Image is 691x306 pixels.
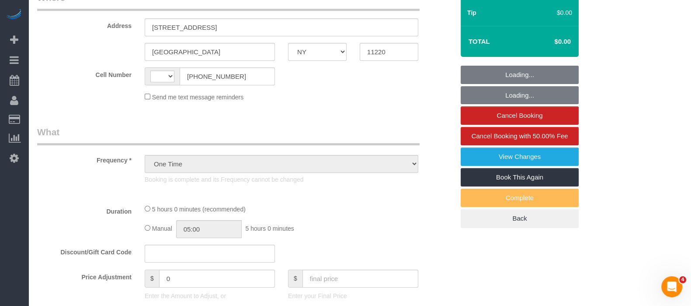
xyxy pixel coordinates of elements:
[37,126,420,145] legend: What
[472,132,568,140] span: Cancel Booking with 50.00% Fee
[360,43,418,61] input: Zip Code
[469,38,490,45] strong: Total
[145,175,418,184] p: Booking is complete and its Frequency cannot be changed
[152,225,172,232] span: Manual
[461,127,579,145] a: Cancel Booking with 50.00% Fee
[31,18,138,30] label: Address
[5,9,23,21] img: Automaid Logo
[679,276,686,283] span: 4
[31,153,138,165] label: Frequency *
[549,8,572,17] div: $0.00
[461,168,579,186] a: Book This Again
[31,67,138,79] label: Cell Number
[31,204,138,216] label: Duration
[288,270,302,288] span: $
[245,225,294,232] span: 5 hours 0 minutes
[145,43,275,61] input: City
[31,245,138,257] label: Discount/Gift Card Code
[31,270,138,281] label: Price Adjustment
[180,67,275,85] input: Cell Number
[467,8,476,17] label: Tip
[152,206,246,213] span: 5 hours 0 minutes (recommended)
[461,148,579,166] a: View Changes
[528,38,571,46] h4: $0.00
[288,292,418,300] p: Enter your Final Price
[461,106,579,125] a: Cancel Booking
[145,292,275,300] p: Enter the Amount to Adjust, or
[302,270,418,288] input: final price
[152,94,243,101] span: Send me text message reminders
[145,270,159,288] span: $
[661,276,682,297] iframe: Intercom live chat
[461,209,579,228] a: Back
